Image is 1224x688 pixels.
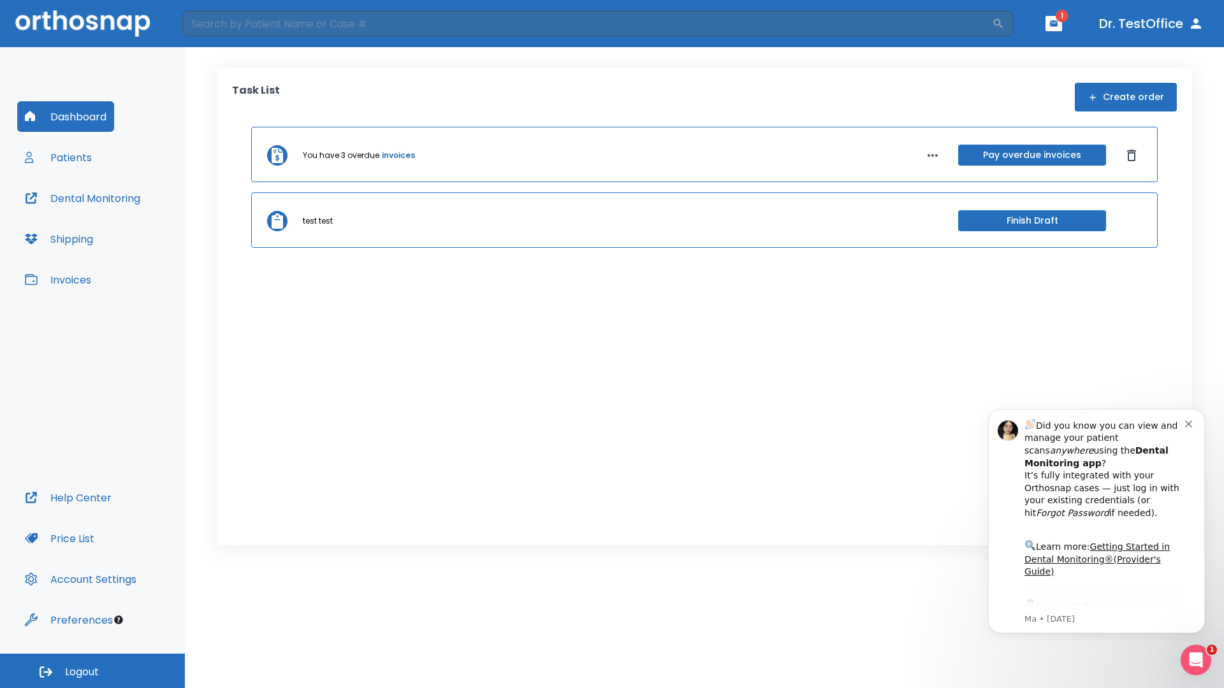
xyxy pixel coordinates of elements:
[113,614,124,626] div: Tooltip anchor
[382,150,415,161] a: invoices
[17,264,99,295] button: Invoices
[55,203,169,226] a: App Store
[969,398,1224,641] iframe: Intercom notifications message
[17,224,101,254] button: Shipping
[182,11,992,36] input: Search by Patient Name or Case #
[1075,83,1177,111] button: Create order
[17,482,119,513] button: Help Center
[303,215,333,227] p: test test
[17,564,144,594] button: Account Settings
[17,101,114,132] button: Dashboard
[17,142,99,173] button: Patients
[65,665,99,679] span: Logout
[958,210,1106,231] button: Finish Draft
[17,523,102,554] button: Price List
[958,145,1106,166] button: Pay overdue invoices
[232,83,280,111] p: Task List
[216,20,226,30] button: Dismiss notification
[17,183,148,213] button: Dental Monitoring
[1056,10,1068,22] span: 1
[1181,645,1211,675] iframe: Intercom live chat
[55,216,216,227] p: Message from Ma, sent 7w ago
[303,150,379,161] p: You have 3 overdue
[1121,145,1142,166] button: Dismiss
[1094,12,1209,35] button: Dr. TestOffice
[1207,645,1217,655] span: 1
[17,605,120,635] button: Preferences
[55,200,216,265] div: Download the app: | ​ Let us know if you need help getting started!
[15,10,150,36] img: Orthosnap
